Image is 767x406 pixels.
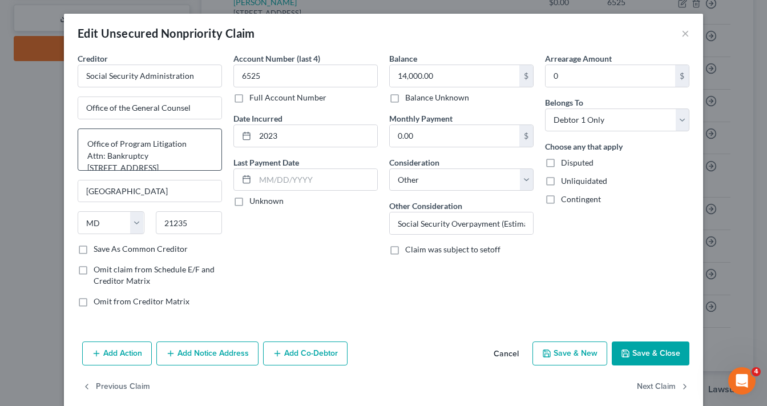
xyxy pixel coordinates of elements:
[233,65,378,87] input: XXXX
[546,65,675,87] input: 0.00
[389,112,453,124] label: Monthly Payment
[728,367,756,395] iframe: Intercom live chat
[390,125,519,147] input: 0.00
[233,112,282,124] label: Date Incurred
[405,92,469,103] label: Balance Unknown
[156,341,259,365] button: Add Notice Address
[405,244,500,254] span: Claim was subject to setoff
[255,169,377,191] input: MM/DD/YYYY
[545,53,612,65] label: Arrearage Amount
[255,125,377,147] input: MM/DD/YYYY
[94,243,188,255] label: Save As Common Creditor
[561,158,594,167] span: Disputed
[249,195,284,207] label: Unknown
[233,53,320,65] label: Account Number (last 4)
[78,97,221,119] input: Enter address...
[389,156,439,168] label: Consideration
[561,176,607,186] span: Unliquidated
[78,25,255,41] div: Edit Unsecured Nonpriority Claim
[94,296,189,306] span: Omit from Creditor Matrix
[681,26,689,40] button: ×
[612,341,689,365] button: Save & Close
[156,211,223,234] input: Enter zip...
[94,264,215,286] span: Omit claim from Schedule E/F and Creditor Matrix
[519,65,533,87] div: $
[519,125,533,147] div: $
[637,375,689,399] button: Next Claim
[263,341,348,365] button: Add Co-Debtor
[485,343,528,365] button: Cancel
[545,140,623,152] label: Choose any that apply
[389,200,462,212] label: Other Consideration
[389,53,417,65] label: Balance
[675,65,689,87] div: $
[390,212,533,234] input: Specify...
[532,341,607,365] button: Save & New
[249,92,326,103] label: Full Account Number
[82,375,150,399] button: Previous Claim
[78,180,221,202] input: Enter city...
[82,341,152,365] button: Add Action
[78,54,108,63] span: Creditor
[752,367,761,376] span: 4
[545,98,583,107] span: Belongs To
[561,194,601,204] span: Contingent
[233,156,299,168] label: Last Payment Date
[78,65,222,87] input: Search creditor by name...
[390,65,519,87] input: 0.00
